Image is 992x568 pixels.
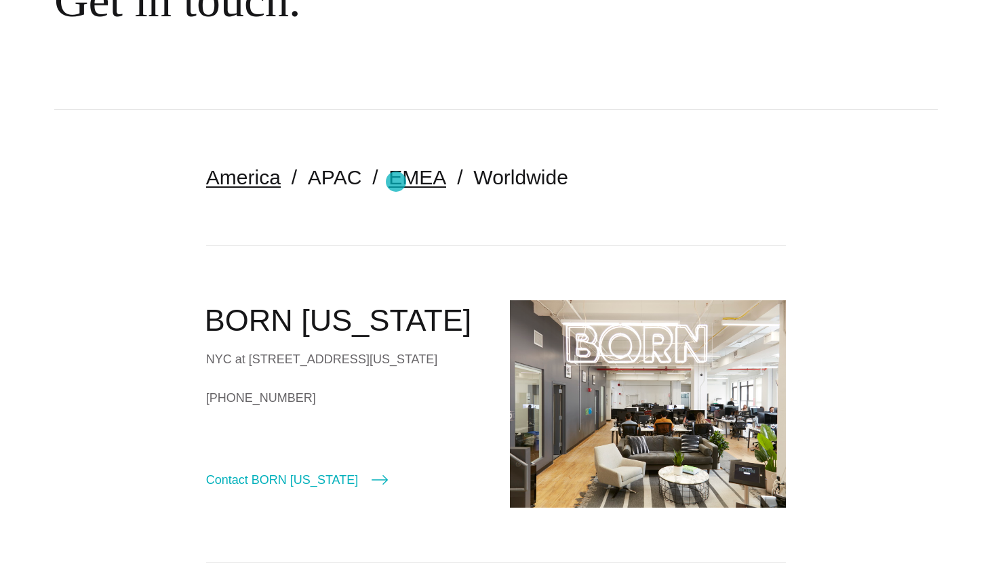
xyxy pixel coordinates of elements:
a: Contact BORN [US_STATE] [206,470,388,489]
h2: BORN [US_STATE] [205,300,483,341]
div: NYC at [STREET_ADDRESS][US_STATE] [206,349,483,369]
a: America [206,166,281,188]
a: APAC [308,166,361,188]
a: [PHONE_NUMBER] [206,388,483,408]
a: Worldwide [473,166,568,188]
a: EMEA [389,166,446,188]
